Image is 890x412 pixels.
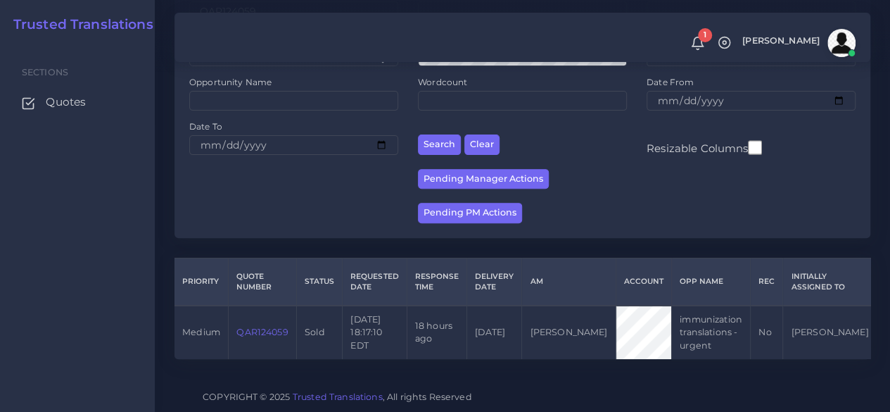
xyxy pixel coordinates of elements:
[466,306,521,359] td: [DATE]
[522,258,616,306] th: AM
[748,139,762,156] input: Resizable Columns
[671,258,750,306] th: Opp Name
[418,203,522,223] button: Pending PM Actions
[827,29,856,57] img: avatar
[11,87,144,117] a: Quotes
[229,258,297,306] th: Quote Number
[698,28,712,42] span: 1
[751,306,783,359] td: No
[742,37,820,46] span: [PERSON_NAME]
[4,17,153,33] a: Trusted Translations
[343,306,407,359] td: [DATE] 18:17:10 EDT
[22,67,68,77] span: Sections
[685,36,710,51] a: 1
[296,258,342,306] th: Status
[46,94,86,110] span: Quotes
[383,389,472,404] span: , All rights Reserved
[189,76,272,88] label: Opportunity Name
[418,76,467,88] label: Wordcount
[783,258,877,306] th: Initially Assigned to
[182,327,220,337] span: medium
[296,306,342,359] td: Sold
[418,135,461,155] button: Search
[343,258,407,306] th: Requested Date
[522,306,616,359] td: [PERSON_NAME]
[293,392,383,402] a: Trusted Translations
[647,139,762,156] label: Resizable Columns
[236,327,288,337] a: QAR124059
[464,135,500,155] button: Clear
[616,258,671,306] th: Account
[203,389,472,404] span: COPYRIGHT © 2025
[418,169,549,189] button: Pending Manager Actions
[647,76,694,88] label: Date From
[783,306,877,359] td: [PERSON_NAME]
[174,258,229,306] th: Priority
[189,120,222,132] label: Date To
[407,306,466,359] td: 18 hours ago
[751,258,783,306] th: REC
[735,29,860,57] a: [PERSON_NAME]avatar
[671,306,750,359] td: immunization translations - urgent
[407,258,466,306] th: Response Time
[466,258,521,306] th: Delivery Date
